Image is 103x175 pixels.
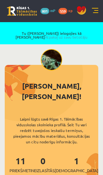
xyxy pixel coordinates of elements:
span: mP [50,8,55,13]
span: Priekšmeti [9,167,31,174]
span: Tu ([PERSON_NAME]) ielogojies kā [PERSON_NAME] [10,31,93,39]
a: Rīgas 1. Tālmācības vidusskola [7,6,37,16]
a: Atpakaļ uz savu lietotāju [45,34,88,40]
span: [DEMOGRAPHIC_DATA] [55,167,98,174]
img: Marta Cekula [41,49,62,71]
a: 1[DEMOGRAPHIC_DATA] [55,155,98,174]
div: [PERSON_NAME], [PERSON_NAME]! [5,81,98,102]
span: xp [68,8,72,13]
div: Laipni lūgts savā Rīgas 1. Tālmācības vidusskolas skolnieka profilā. Šeit Tu vari redzēt tuvojošo... [5,116,98,145]
span: 559 [58,8,67,14]
a: 11Priekšmeti [9,155,31,174]
a: 559 xp [58,8,76,13]
span: 801 [40,8,49,14]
